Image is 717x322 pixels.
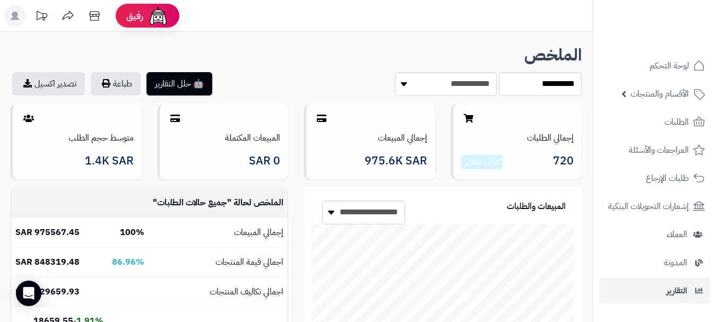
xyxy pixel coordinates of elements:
[148,5,169,27] img: ai-face.png
[664,255,687,270] span: المدونة
[650,58,689,73] span: لوحة التحكم
[599,137,711,163] a: المراجعات والأسئلة
[667,283,687,298] span: التقارير
[149,248,288,277] td: اجمالي قيمة المنتجات
[12,72,85,95] a: تصدير اكسيل
[599,222,711,247] a: العملاء
[16,281,41,306] div: Open Intercom Messenger
[599,278,711,303] a: التقارير
[599,166,711,191] a: طلبات الإرجاع
[599,109,711,135] a: الطلبات
[225,132,280,144] a: المبيعات المكتملة
[15,226,80,239] b: 975567.45 SAR
[28,5,55,29] a: تحديثات المنصة
[664,115,689,129] span: الطلبات
[608,199,689,214] span: إشعارات التحويلات البنكية
[527,132,574,144] a: إجمالي الطلبات
[120,226,144,239] b: 100%
[91,72,141,95] button: طباعة
[146,72,212,95] button: 🤖 حلل التقارير
[630,86,689,101] span: الأقسام والمنتجات
[249,155,280,167] span: 0 SAR
[599,250,711,275] a: المدونة
[629,143,689,158] span: المراجعات والأسئلة
[157,196,227,209] span: جميع حالات الطلبات
[599,194,711,219] a: إشعارات التحويلات البنكية
[68,132,134,144] a: متوسط حجم الطلب
[365,155,427,167] span: 975.6K SAR
[599,53,711,79] a: لوحة التحكم
[126,10,143,22] span: رفيق
[15,256,80,268] b: 848319.48 SAR
[112,256,144,268] b: 86.96%
[645,22,707,45] img: logo-2.png
[524,42,582,67] b: الملخص
[667,227,687,242] span: العملاء
[465,156,499,168] a: عرض التقارير
[553,155,574,170] span: 720
[149,218,288,247] td: إجمالي المبيعات
[378,132,427,144] a: إجمالي المبيعات
[15,285,80,298] b: 829659.93 SAR
[85,155,134,167] span: 1.4K SAR
[149,277,288,307] td: اجمالي تكاليف المنتجات
[149,188,288,217] td: الملخص لحالة " "
[646,171,689,186] span: طلبات الإرجاع
[507,202,566,212] h3: المبيعات والطلبات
